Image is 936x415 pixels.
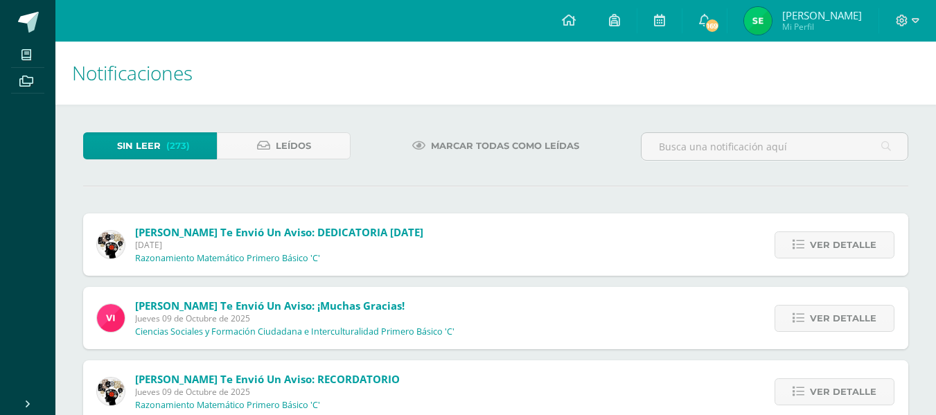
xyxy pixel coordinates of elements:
span: [PERSON_NAME] te envió un aviso: ¡Muchas gracias! [135,299,405,312]
img: 44968dc20b0d3cc3d6797ce91ee8f3c8.png [744,7,772,35]
span: [DATE] [135,239,423,251]
p: Razonamiento Matemático Primero Básico 'C' [135,400,320,411]
img: d172b984f1f79fc296de0e0b277dc562.png [97,231,125,258]
span: [PERSON_NAME] te envió un aviso: DEDICATORIA [DATE] [135,225,423,239]
span: 169 [705,18,720,33]
a: Sin leer(273) [83,132,217,159]
a: Marcar todas como leídas [395,132,597,159]
span: Ver detalle [810,232,876,258]
span: Jueves 09 de Octubre de 2025 [135,312,454,324]
p: Ciencias Sociales y Formación Ciudadana e Interculturalidad Primero Básico 'C' [135,326,454,337]
span: Notificaciones [72,60,193,86]
span: Mi Perfil [782,21,862,33]
span: (273) [166,133,190,159]
span: Ver detalle [810,306,876,331]
span: Jueves 09 de Octubre de 2025 [135,386,400,398]
span: Leídos [276,133,311,159]
span: Sin leer [117,133,161,159]
span: [PERSON_NAME] te envió un aviso: RECORDATORIO [135,372,400,386]
img: bd6d0aa147d20350c4821b7c643124fa.png [97,304,125,332]
input: Busca una notificación aquí [642,133,908,160]
p: Razonamiento Matemático Primero Básico 'C' [135,253,320,264]
img: d172b984f1f79fc296de0e0b277dc562.png [97,378,125,405]
span: Marcar todas como leídas [431,133,579,159]
span: [PERSON_NAME] [782,8,862,22]
a: Leídos [217,132,351,159]
span: Ver detalle [810,379,876,405]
